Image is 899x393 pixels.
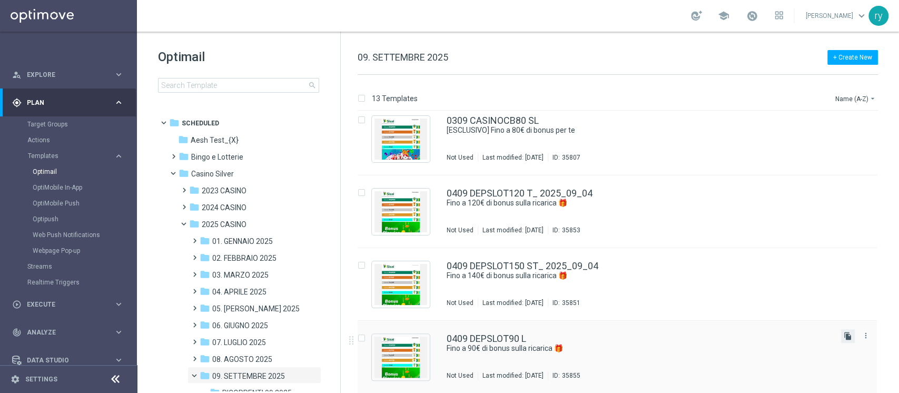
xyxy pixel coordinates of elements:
i: folder [200,320,210,330]
a: Realtime Triggers [27,278,110,287]
span: school [718,10,729,22]
span: 05. MAGGIO 2025 [212,304,300,313]
i: folder [200,286,210,297]
div: Press SPACE to select this row. [347,103,897,175]
div: Optipush [33,211,136,227]
div: Templates keyboard_arrow_right [27,152,124,160]
i: folder [178,134,189,145]
span: 2023 CASINO [202,186,246,195]
button: gps_fixed Plan keyboard_arrow_right [12,99,124,107]
div: Templates [27,148,136,259]
p: 13 Templates [372,94,418,103]
i: folder [200,269,210,280]
a: Optipush [33,215,110,223]
i: keyboard_arrow_right [114,355,124,365]
a: OptiMobile In-App [33,183,110,192]
img: 35807.jpeg [374,119,427,160]
input: Search Template [158,78,319,93]
a: Webpage Pop-up [33,247,110,255]
i: folder [189,202,200,212]
i: folder [200,353,210,364]
div: ID: [548,299,580,307]
button: track_changes Analyze keyboard_arrow_right [12,328,124,337]
button: Data Studio keyboard_arrow_right [12,356,124,365]
span: Execute [27,301,114,308]
a: [ESCLUSIVO] Fino a 80€ di bonus per te [447,125,808,135]
i: gps_fixed [12,98,22,107]
span: Analyze [27,329,114,336]
div: Analyze [12,328,114,337]
i: folder [200,370,210,381]
div: 35855 [562,371,580,380]
div: 35853 [562,226,580,234]
img: 35853.jpeg [374,191,427,232]
a: [PERSON_NAME]keyboard_arrow_down [805,8,868,24]
a: 0409 DEPSLOT150 ST_ 2025_09_04 [447,261,598,271]
div: ry [868,6,888,26]
a: Fino a 140€ di bonus sulla ricarica 🎁 [447,271,808,281]
i: folder [189,185,200,195]
span: 08. AGOSTO 2025 [212,355,272,364]
i: keyboard_arrow_right [114,151,124,161]
a: Optimail [33,168,110,176]
div: ID: [548,371,580,380]
span: 02. FEBBRAIO 2025 [212,253,276,263]
div: Plan [12,98,114,107]
a: Target Groups [27,120,110,129]
i: track_changes [12,328,22,337]
div: 35851 [562,299,580,307]
a: Settings [25,376,57,382]
i: keyboard_arrow_right [114,70,124,80]
h1: Optimail [158,48,319,65]
span: 01. GENNAIO 2025 [212,237,273,246]
button: + Create New [827,50,878,65]
span: 04. APRILE 2025 [212,287,266,297]
i: person_search [12,70,22,80]
img: 35851.jpeg [374,264,427,305]
a: 0309 CASINOCB80 SL [447,116,539,125]
div: Fino a 90€ di bonus sulla ricarica 🎁 [447,343,833,353]
span: Casino Silver [191,169,234,179]
div: Streams [27,259,136,274]
a: 0409 DEPSLOT120 T_ 2025_09_04 [447,189,592,198]
i: folder [179,168,189,179]
div: Last modified: [DATE] [478,153,548,162]
div: [ESCLUSIVO] Fino a 80€ di bonus per te [447,125,833,135]
div: Not Used [447,226,473,234]
div: Fino a 120€ di bonus sulla ricarica 🎁​ [447,198,833,208]
div: Optimail [33,164,136,180]
i: play_circle_outline [12,300,22,309]
a: Web Push Notifications [33,231,110,239]
a: Actions [27,136,110,144]
span: 2024 CASINO [202,203,246,212]
span: Data Studio [27,357,114,363]
div: Execute [12,300,114,309]
div: ID: [548,153,580,162]
div: Data Studio [12,356,114,365]
button: person_search Explore keyboard_arrow_right [12,71,124,79]
i: folder [169,117,180,128]
div: ID: [548,226,580,234]
a: OptiMobile Push [33,199,110,208]
a: Streams [27,262,110,271]
i: folder [200,337,210,347]
i: settings [11,375,20,384]
div: Press SPACE to select this row. [347,248,897,321]
span: 2025 CASINO [202,220,246,229]
div: Templates [28,153,114,159]
div: OptiMobile In-App [33,180,136,195]
div: Actions [27,132,136,148]
div: Not Used [447,299,473,307]
div: Last modified: [DATE] [478,299,548,307]
i: folder [200,235,210,246]
button: more_vert [861,329,871,342]
div: 35807 [562,153,580,162]
i: folder [189,219,200,229]
div: Target Groups [27,116,136,132]
button: file_copy [841,329,855,343]
i: keyboard_arrow_right [114,97,124,107]
div: Explore [12,70,114,80]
